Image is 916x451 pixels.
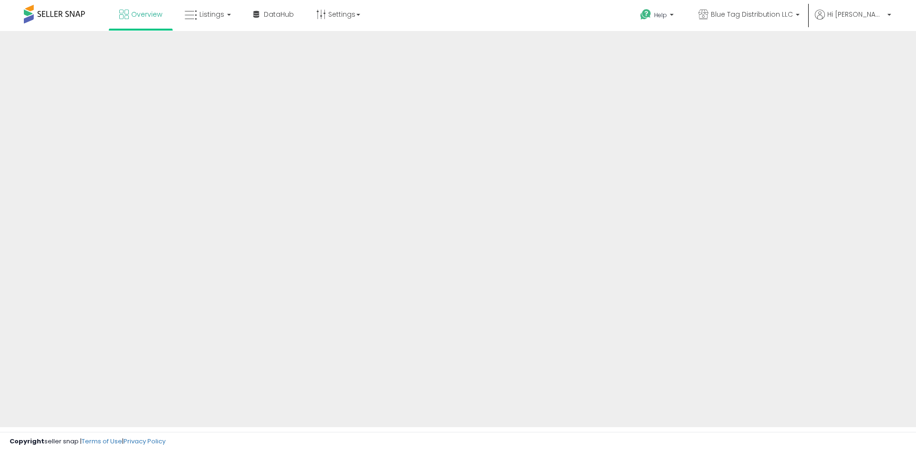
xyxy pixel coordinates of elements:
span: Overview [131,10,162,19]
span: Listings [199,10,224,19]
a: Help [633,1,683,31]
a: Hi [PERSON_NAME] [815,10,891,31]
span: DataHub [264,10,294,19]
span: Hi [PERSON_NAME] [827,10,885,19]
span: Help [654,11,667,19]
span: Blue Tag Distribution LLC [711,10,793,19]
i: Get Help [640,9,652,21]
